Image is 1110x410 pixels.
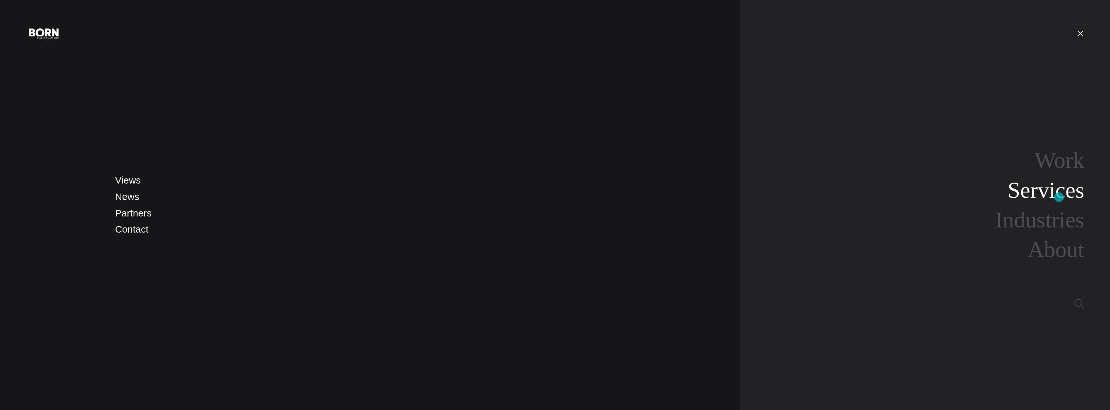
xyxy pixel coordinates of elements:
a: Views [115,175,141,185]
a: About [1028,237,1084,262]
a: Industries [995,207,1084,232]
img: Search [1075,299,1084,309]
a: Services [1008,178,1084,203]
a: Partners [115,208,152,218]
a: Contact [115,224,148,235]
a: Work [1034,148,1084,173]
a: News [115,191,139,202]
button: Open [1073,26,1088,40]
